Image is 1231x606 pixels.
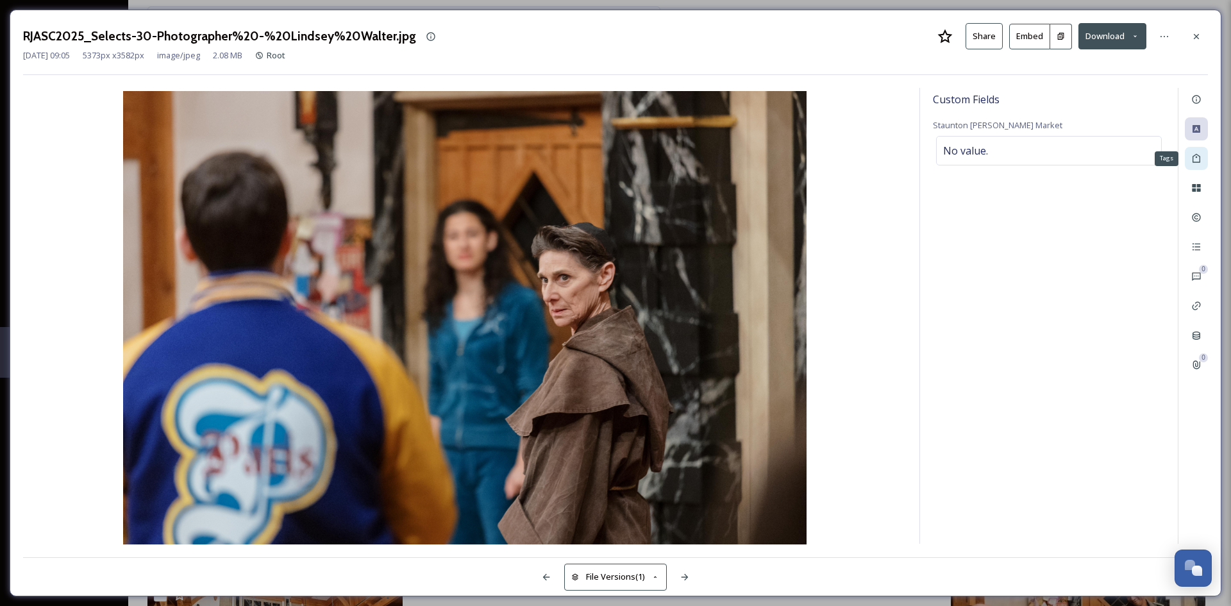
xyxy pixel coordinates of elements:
button: Share [966,23,1003,49]
img: RJASC2025_Selects-30-Photographer%2520-%2520Lindsey%2520Walter.jpg [23,91,907,547]
button: Open Chat [1175,550,1212,587]
span: Staunton [PERSON_NAME] Market [933,119,1062,131]
div: 0 [1199,353,1208,362]
button: Embed [1009,24,1050,49]
button: File Versions(1) [564,564,667,590]
div: Tags [1155,151,1178,165]
button: Download [1078,23,1146,49]
span: Custom Fields [933,92,1000,107]
span: 5373 px x 3582 px [83,49,144,62]
span: 2.08 MB [213,49,242,62]
span: image/jpeg [157,49,200,62]
span: [DATE] 09:05 [23,49,70,62]
h3: RJASC2025_Selects-30-Photographer%20-%20Lindsey%20Walter.jpg [23,27,416,46]
span: Root [267,49,285,61]
div: 0 [1199,265,1208,274]
span: No value. [943,143,988,158]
